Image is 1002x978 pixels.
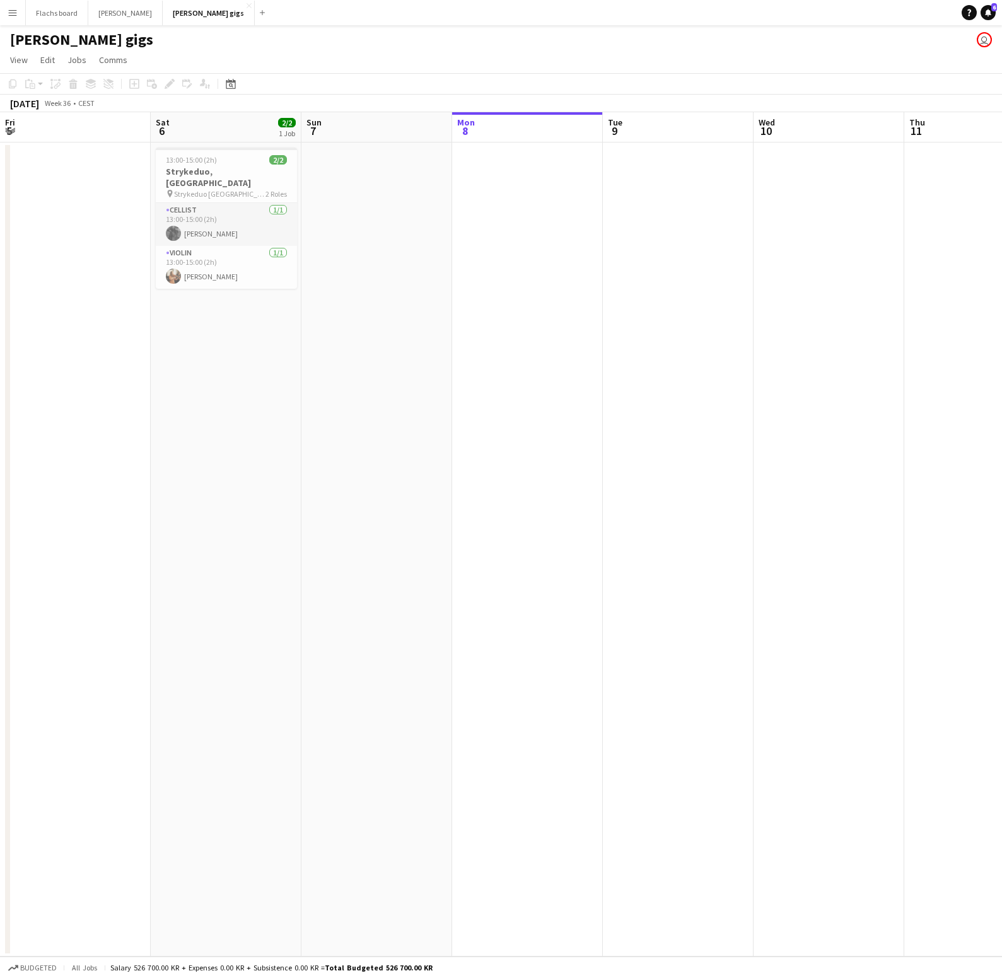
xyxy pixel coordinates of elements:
[174,189,265,199] span: Strykeduo [GEOGRAPHIC_DATA]
[457,117,475,128] span: Mon
[606,124,622,138] span: 9
[757,124,775,138] span: 10
[156,117,170,128] span: Sat
[981,5,996,20] a: 6
[6,961,59,975] button: Budgeted
[5,52,33,68] a: View
[154,124,170,138] span: 6
[5,117,15,128] span: Fri
[325,963,433,972] span: Total Budgeted 526 700.00 KR
[69,963,100,972] span: All jobs
[156,166,297,189] h3: Strykeduo, [GEOGRAPHIC_DATA]
[455,124,475,138] span: 8
[35,52,60,68] a: Edit
[20,963,57,972] span: Budgeted
[156,148,297,289] app-job-card: 13:00-15:00 (2h)2/2Strykeduo, [GEOGRAPHIC_DATA] Strykeduo [GEOGRAPHIC_DATA]2 RolesCellist1/113:00...
[10,97,39,110] div: [DATE]
[269,155,287,165] span: 2/2
[78,98,95,108] div: CEST
[62,52,91,68] a: Jobs
[977,32,992,47] app-user-avatar: Frederik Flach
[991,3,997,11] span: 6
[94,52,132,68] a: Comms
[40,54,55,66] span: Edit
[166,155,217,165] span: 13:00-15:00 (2h)
[26,1,88,25] button: Flachs board
[42,98,73,108] span: Week 36
[163,1,255,25] button: [PERSON_NAME] gigs
[10,54,28,66] span: View
[909,117,925,128] span: Thu
[110,963,433,972] div: Salary 526 700.00 KR + Expenses 0.00 KR + Subsistence 0.00 KR =
[759,117,775,128] span: Wed
[156,203,297,246] app-card-role: Cellist1/113:00-15:00 (2h)[PERSON_NAME]
[305,124,322,138] span: 7
[156,246,297,289] app-card-role: Violin1/113:00-15:00 (2h)[PERSON_NAME]
[907,124,925,138] span: 11
[306,117,322,128] span: Sun
[88,1,163,25] button: [PERSON_NAME]
[279,129,295,138] div: 1 Job
[3,124,15,138] span: 5
[99,54,127,66] span: Comms
[67,54,86,66] span: Jobs
[278,118,296,127] span: 2/2
[608,117,622,128] span: Tue
[265,189,287,199] span: 2 Roles
[10,30,153,49] h1: [PERSON_NAME] gigs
